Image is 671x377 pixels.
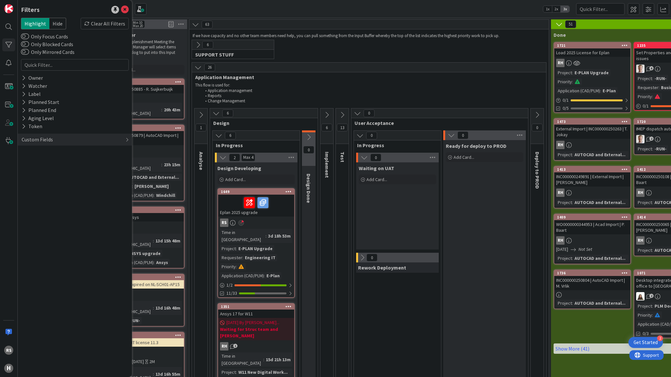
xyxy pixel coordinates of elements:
div: -RUN- [653,145,668,152]
div: AUTOCAD and External... [573,151,627,158]
span: Design Done [305,174,312,203]
div: Watcher [21,82,48,90]
div: 1351Ansys 17 for W11 [218,304,294,318]
span: Design [213,120,310,126]
span: Design Developing [217,165,261,171]
span: User Acceptance [355,120,520,126]
i: Not Set [578,246,592,252]
div: 1351 [221,304,294,309]
div: Eplan 2025 upgrade [218,195,294,217]
div: 1721 [557,43,630,48]
span: Hide [49,18,66,29]
span: 0 [532,124,543,131]
div: Ansys 17 for W11 [218,310,294,318]
span: : [572,199,573,206]
div: 1473 [554,119,630,125]
div: Project [636,199,652,206]
div: Max 4 [243,156,253,159]
div: RH [218,342,294,351]
span: : [652,311,653,319]
button: Only Mirrored Cards [21,49,29,55]
div: Update SIMIT license 11.3 [108,338,184,347]
span: SUPPORT STUFF [195,51,266,58]
div: -RUN- [653,75,668,82]
span: : [153,304,154,311]
div: 1736INC000000250804 | AutoCAD Import | M. Vrlik [554,270,630,290]
span: Rework Deployment [358,264,406,271]
button: Only Blocked Cards [21,41,29,47]
div: Clear All Filters [81,18,129,29]
div: 1473 [557,119,630,124]
img: BO [636,135,645,143]
span: 3x [561,6,569,12]
div: 13d 16h 48m [154,304,182,311]
span: 6 [225,132,236,139]
span: : [652,199,653,206]
span: : [572,78,573,85]
div: Windchill [155,192,177,199]
div: RH [108,223,184,232]
span: 51 [565,20,576,28]
div: Project [220,369,236,376]
span: : [161,161,162,168]
span: Application Management [195,74,538,80]
div: AUTOCAD and External... [573,199,627,206]
div: Priority [220,263,236,270]
div: Priority [636,93,652,100]
div: E-Plan [601,87,617,94]
div: 0/1 [554,96,630,104]
div: RH [554,59,630,67]
div: RH [556,236,565,245]
span: 1x [543,6,552,12]
div: Engineering IT [243,254,277,261]
span: 63 [202,21,213,28]
div: -RUN- [126,317,142,324]
img: BO [636,65,645,73]
div: 1775 [108,79,184,85]
span: : [161,106,162,113]
div: 1667Update SIMIT license 11.3 [108,332,184,347]
div: RH [556,141,565,149]
span: : [600,87,601,94]
div: 1773INC000000250879 | AutoCAD Import | M. Vrlik [108,125,184,145]
div: Project [636,247,652,254]
div: 1351 [218,304,294,310]
div: Custom Fields [21,136,54,144]
label: Only Mirrored Cards [21,48,75,56]
span: Ready for deploy to PROD [446,143,506,149]
span: : [652,145,653,152]
span: In Progress [357,142,433,148]
span: Highlight [21,18,49,29]
span: 0/3 [643,330,649,337]
div: 1721Load 2025 License for Eplan [554,43,630,57]
a: 1649Eplan 2025 upgradeRSTime in [GEOGRAPHIC_DATA]:3d 18h 53mProject:E-PLAN UpgradeRequester:Engin... [217,188,295,298]
div: RH [554,188,630,197]
span: : [264,272,265,279]
span: Add Card... [366,177,387,182]
b: Waiting for Struc team and [PERSON_NAME] [220,326,292,339]
div: AUTOCAD and External... [126,174,181,181]
div: Max 20 [133,24,143,27]
div: 2M [149,358,155,365]
span: 0/5 [563,105,569,112]
p: This flow is used for: [195,83,543,88]
div: RH [220,342,228,351]
div: Time in [GEOGRAPHIC_DATA] [220,352,263,367]
div: RH [108,349,184,357]
a: 1669Upgrade AnsysRHTime in [GEOGRAPHIC_DATA]:13d 15h 48mProject:ANSYS upgradeApplication (CAD/PLM... [107,207,185,269]
span: Deploy to PROD [534,152,541,189]
div: Min 10 [133,21,142,24]
span: Analyse [198,152,205,170]
span: 6 [202,41,213,49]
span: : [236,245,237,252]
span: 0 / 1 [643,103,649,109]
div: INC000000250804 | AutoCAD Import | M. Vrlik [554,276,630,290]
div: 1667 [111,333,184,338]
span: : [154,192,155,199]
li: Reports [202,93,543,98]
span: 0 [366,254,377,261]
a: 1409WO0000000344953 | Acad Import | P. BaartRH[DATE]Not SetProject:AUTOCAD and External... [554,214,631,264]
div: External Import | INC000000250263 | T. Jokay [554,125,630,139]
div: 1649 [221,189,294,194]
span: : [153,237,154,244]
